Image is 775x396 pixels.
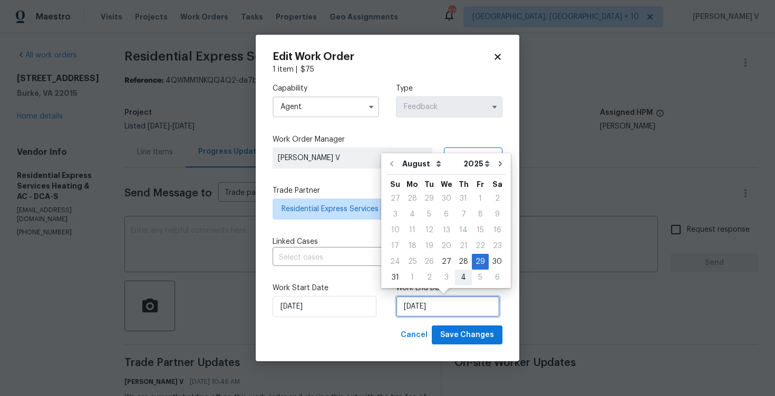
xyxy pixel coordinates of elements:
[386,254,404,270] div: Sun Aug 24 2025
[301,66,314,73] span: $ 75
[440,329,494,342] span: Save Changes
[455,222,472,238] div: Thu Aug 14 2025
[386,207,404,222] div: 3
[404,270,421,285] div: 1
[472,207,489,222] div: 8
[455,223,472,237] div: 14
[461,156,492,172] select: Year
[438,222,455,238] div: Wed Aug 13 2025
[438,223,455,237] div: 13
[455,207,472,222] div: 7
[455,254,472,269] div: 28
[489,222,506,238] div: Sat Aug 16 2025
[396,83,502,94] label: Type
[421,191,438,206] div: Tue Jul 29 2025
[396,296,500,317] input: M/D/YYYY
[438,239,455,253] div: 20
[404,207,421,222] div: 4
[489,223,506,237] div: 16
[404,270,421,285] div: Mon Sep 01 2025
[459,181,469,188] abbr: Thursday
[438,270,455,285] div: 3
[404,239,421,253] div: 18
[386,191,404,206] div: Sun Jul 27 2025
[386,206,404,222] div: Sun Aug 03 2025
[404,238,421,254] div: Mon Aug 18 2025
[404,191,421,206] div: 28
[438,270,455,285] div: Wed Sep 03 2025
[472,191,489,206] div: Fri Aug 01 2025
[472,191,489,206] div: 1
[421,207,438,222] div: 5
[424,181,434,188] abbr: Tuesday
[489,206,506,222] div: Sat Aug 09 2025
[492,153,508,174] button: Go to next month
[455,270,472,285] div: Thu Sep 04 2025
[421,239,438,253] div: 19
[438,191,455,206] div: 30
[386,238,404,254] div: Sun Aug 17 2025
[472,270,489,285] div: 5
[404,254,421,270] div: Mon Aug 25 2025
[455,191,472,206] div: 31
[472,254,489,269] div: 29
[273,52,493,62] h2: Edit Work Order
[400,156,461,172] select: Month
[396,96,502,117] input: Select...
[489,191,506,206] div: 2
[273,96,379,117] input: Select...
[273,236,318,247] span: Linked Cases
[432,325,502,345] button: Save Changes
[489,239,506,253] div: 23
[401,329,428,342] span: Cancel
[421,270,438,285] div: 2
[386,223,404,237] div: 10
[472,223,489,237] div: 15
[386,239,404,253] div: 17
[273,283,379,293] label: Work Start Date
[455,254,472,270] div: Thu Aug 28 2025
[438,206,455,222] div: Wed Aug 06 2025
[386,270,404,285] div: Sun Aug 31 2025
[492,181,502,188] abbr: Saturday
[472,239,489,253] div: 22
[455,239,472,253] div: 21
[472,206,489,222] div: Fri Aug 08 2025
[386,254,404,269] div: 24
[421,222,438,238] div: Tue Aug 12 2025
[282,204,478,214] span: Residential Express Services Heating & AC - DCA-S
[489,254,506,269] div: 30
[489,238,506,254] div: Sat Aug 23 2025
[453,153,478,163] span: Assign
[390,181,400,188] abbr: Sunday
[421,254,438,269] div: 26
[455,270,472,285] div: 4
[489,254,506,270] div: Sat Aug 30 2025
[441,181,452,188] abbr: Wednesday
[386,191,404,206] div: 27
[273,250,473,266] input: Select cases
[489,207,506,222] div: 9
[489,191,506,206] div: Sat Aug 02 2025
[273,134,502,145] label: Work Order Manager
[273,83,379,94] label: Capability
[365,101,377,113] button: Show options
[421,206,438,222] div: Tue Aug 05 2025
[404,254,421,269] div: 25
[455,206,472,222] div: Thu Aug 07 2025
[438,207,455,222] div: 6
[477,181,484,188] abbr: Friday
[386,270,404,285] div: 31
[489,270,506,285] div: 6
[472,270,489,285] div: Fri Sep 05 2025
[472,222,489,238] div: Fri Aug 15 2025
[438,254,455,269] div: 27
[404,222,421,238] div: Mon Aug 11 2025
[406,181,418,188] abbr: Monday
[438,191,455,206] div: Wed Jul 30 2025
[273,64,502,75] div: 1 item |
[455,191,472,206] div: Thu Jul 31 2025
[404,223,421,237] div: 11
[421,254,438,270] div: Tue Aug 26 2025
[421,223,438,237] div: 12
